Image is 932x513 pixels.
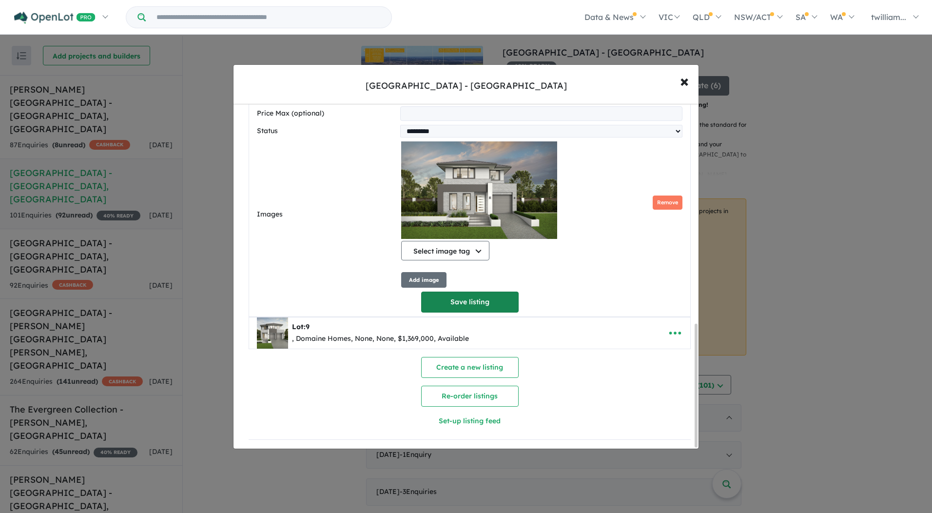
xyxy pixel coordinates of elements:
[257,108,396,119] label: Price Max (optional)
[292,322,310,331] b: Lot:
[257,317,288,349] img: High%20Grove%20Estate%20-%20Box%20Hill%20-%20Lot%209___1753973044.jpg
[421,357,519,378] button: Create a new listing
[366,79,567,92] div: [GEOGRAPHIC_DATA] - [GEOGRAPHIC_DATA]
[401,272,447,288] button: Add image
[257,125,396,137] label: Status
[257,209,397,220] label: Images
[421,386,519,407] button: Re-order listings
[653,196,682,210] button: Remove
[306,322,310,331] span: 9
[871,12,906,22] span: twilliam...
[148,7,389,28] input: Try estate name, suburb, builder or developer
[14,12,96,24] img: Openlot PRO Logo White
[292,333,469,345] div: , Domaine Homes, None, None, $1,369,000, Available
[359,411,581,432] button: Set-up listing feed
[680,70,689,91] span: ×
[401,141,557,239] img: High Grove Estate - Box Hill - Lot 9
[421,292,519,313] button: Save listing
[401,241,489,260] button: Select image tag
